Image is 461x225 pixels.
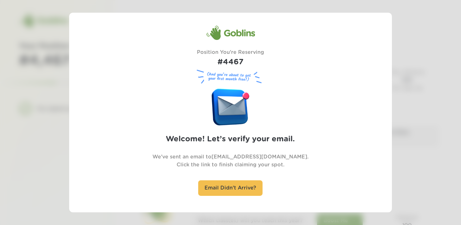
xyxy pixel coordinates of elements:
h1: #4467 [197,56,264,68]
h2: Welcome! Let’s verify your email. [166,133,295,145]
figure: (And you’re about to get your first month free!) [194,68,267,86]
p: We've sent an email to [EMAIL_ADDRESS][DOMAIN_NAME] . Click the link to finish claiming your spot. [153,153,308,169]
div: Goblins [206,25,255,41]
div: Position You're Reserving [197,48,264,68]
div: Email Didn't Arrive? [198,180,263,196]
